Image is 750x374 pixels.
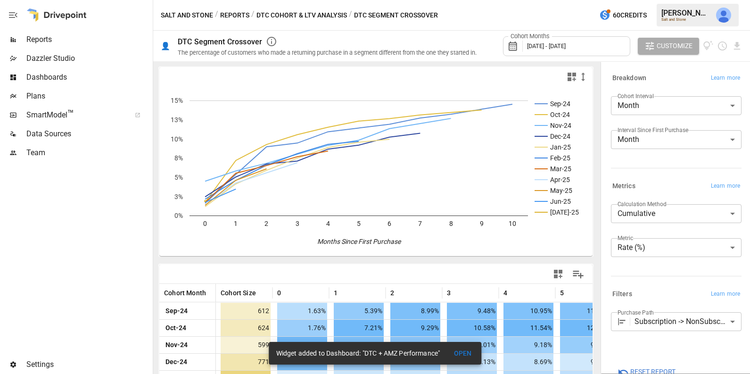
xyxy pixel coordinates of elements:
[26,72,151,83] span: Dashboards
[638,38,699,55] button: Customize
[550,111,570,118] text: Oct-24
[503,303,553,319] span: 10.95%
[174,212,183,219] text: 0%
[447,337,497,353] span: 8.01%
[503,288,507,298] span: 4
[447,345,478,362] button: OPEN
[503,337,553,353] span: 9.18%
[550,165,571,173] text: Mar-25
[334,337,384,353] span: 5.84%
[612,289,632,299] h6: Filters
[657,40,692,52] span: Customize
[550,176,570,183] text: Apr-25
[234,220,238,227] text: 1
[618,126,688,134] label: Interval Since First Purchase
[618,308,654,316] label: Purchase Path
[503,354,553,370] span: 8.69%
[447,320,497,336] span: 10.58%
[174,193,183,200] text: 3%
[334,320,384,336] span: 7.21%
[480,220,484,227] text: 9
[711,74,740,83] span: Learn more
[164,320,188,336] span: Oct-24
[560,354,610,370] span: 9.21%
[390,320,440,336] span: 9.29%
[612,73,646,83] h6: Breakdown
[710,2,737,28] button: Julie Wilton
[296,220,299,227] text: 3
[251,9,255,21] div: /
[357,220,361,227] text: 5
[550,187,572,194] text: May-25
[174,154,183,162] text: 8%
[618,92,654,100] label: Cohort Interval
[661,8,710,17] div: [PERSON_NAME]
[164,303,189,319] span: Sep-24
[264,220,268,227] text: 2
[276,345,440,362] div: Widget added to Dashboard: "DTC + AMZ Performance"
[550,208,579,216] text: [DATE]-25
[717,41,728,51] button: Schedule report
[26,109,124,121] span: SmartModel
[67,108,74,120] span: ™
[611,204,742,223] div: Cumulative
[326,220,330,227] text: 4
[550,100,570,108] text: Sep-24
[26,128,151,140] span: Data Sources
[317,238,402,245] text: Months Since First Purchase
[178,37,262,46] div: DTC Segment Crossover
[711,290,740,299] span: Learn more
[277,288,281,298] span: 0
[26,53,151,64] span: Dazzler Studio
[164,337,189,353] span: Nov-24
[711,182,740,191] span: Learn more
[215,9,218,21] div: /
[508,32,552,41] label: Cohort Months
[178,49,477,56] div: The percentage of customers who made a returning purchase in a segment different from the one the...
[560,337,610,353] span: 9.85%
[612,181,635,191] h6: Metrics
[159,86,593,256] svg: A chart.
[618,234,633,242] label: Metric
[611,238,742,257] div: Rate (%)
[221,354,271,370] span: 771
[26,147,151,158] span: Team
[221,320,271,336] span: 624
[550,143,571,151] text: Jan-25
[256,9,347,21] button: DTC Cohort & LTV Analysis
[418,220,422,227] text: 7
[716,8,731,23] img: Julie Wilton
[387,220,391,227] text: 6
[221,288,256,298] span: Cohort Size
[550,154,570,162] text: Feb-25
[26,34,151,45] span: Reports
[527,42,566,50] span: [DATE] - [DATE]
[334,288,338,298] span: 1
[161,9,213,21] button: Salt and Stone
[560,320,610,336] span: 12.34%
[161,42,170,50] div: 👤
[611,96,742,115] div: Month
[447,303,497,319] span: 9.48%
[503,320,553,336] span: 11.54%
[220,9,249,21] button: Reports
[390,337,440,353] span: 6.84%
[613,9,647,21] span: 60 Credits
[661,17,710,22] div: Salt and Stone
[550,133,570,140] text: Dec-24
[568,264,589,285] button: Manage Columns
[560,288,564,298] span: 5
[277,320,327,336] span: 1.76%
[26,91,151,102] span: Plans
[635,312,742,331] div: Subscription -> NonSubscription
[349,9,352,21] div: /
[611,130,742,149] div: Month
[221,337,271,353] span: 599
[171,116,183,124] text: 13%
[221,303,271,319] span: 612
[171,135,183,143] text: 10%
[560,303,610,319] span: 11.44%
[164,288,206,298] span: Cohort Month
